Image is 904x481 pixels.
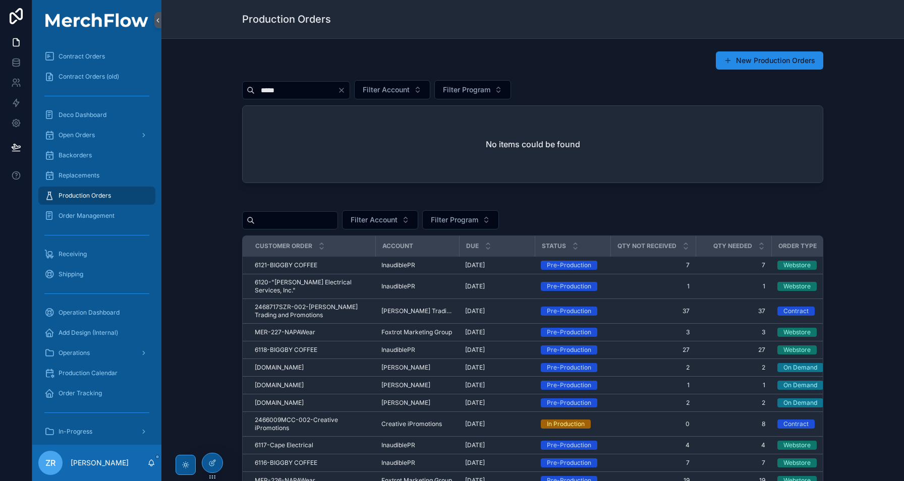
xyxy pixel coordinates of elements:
[381,364,430,372] span: [PERSON_NAME]
[59,329,118,337] span: Add Design (Internal)
[381,307,453,315] span: [PERSON_NAME] Trading and Promotions
[465,261,485,269] span: [DATE]
[38,187,155,205] a: Production Orders
[541,441,604,450] a: Pre-Production
[547,441,591,450] div: Pre-Production
[465,420,529,428] a: [DATE]
[59,212,115,220] span: Order Management
[702,328,765,336] a: 3
[38,324,155,342] a: Add Design (Internal)
[541,363,604,372] a: Pre-Production
[616,261,690,269] a: 7
[617,242,676,250] span: QTY Not Received
[616,328,690,336] a: 3
[381,261,453,269] a: InaudiblePR
[342,210,418,229] button: Select Button
[783,345,811,354] div: Webstore
[616,441,690,449] a: 4
[465,381,529,389] a: [DATE]
[38,106,155,124] a: Deco Dashboard
[702,282,765,290] a: 1
[38,265,155,283] a: Shipping
[783,282,811,291] div: Webstore
[616,399,690,407] span: 2
[255,261,369,269] a: 6121-BIGGBY COFFEE
[783,441,811,450] div: Webstore
[255,441,369,449] a: 6117-Cape Electrical
[255,346,369,354] a: 6118-BIGGBY COFFEE
[255,346,317,354] span: 6118-BIGGBY COFFEE
[547,458,591,467] div: Pre-Production
[702,441,765,449] a: 4
[783,307,809,316] div: Contract
[381,420,453,428] a: Creative iPromotions
[616,346,690,354] a: 27
[547,381,591,390] div: Pre-Production
[443,85,490,95] span: Filter Program
[59,171,99,179] span: Replacements
[465,399,485,407] span: [DATE]
[702,381,765,389] a: 1
[381,282,453,290] a: InaudiblePR
[465,459,529,467] a: [DATE]
[255,328,315,336] span: MER-227-NAPAWear
[59,270,83,278] span: Shipping
[541,261,604,270] a: Pre-Production
[702,346,765,354] a: 27
[381,459,453,467] a: InaudiblePR
[255,459,369,467] a: 6116-BIGGBY COFFEE
[616,307,690,315] a: 37
[783,363,817,372] div: On Demand
[465,399,529,407] a: [DATE]
[337,86,350,94] button: Clear
[381,328,453,336] a: Foxtrot Marketing Group
[778,242,817,250] span: Order Type
[255,459,317,467] span: 6116-BIGGBY COFFEE
[381,441,453,449] a: InaudiblePR
[255,399,369,407] a: [DOMAIN_NAME]
[465,307,485,315] span: [DATE]
[465,307,529,315] a: [DATE]
[616,282,690,290] a: 1
[255,381,304,389] span: [DOMAIN_NAME]
[783,261,811,270] div: Webstore
[351,215,398,225] span: Filter Account
[777,261,841,270] a: Webstore
[541,458,604,467] a: Pre-Production
[541,419,604,429] a: In Production
[616,381,690,389] a: 1
[465,459,485,467] span: [DATE]
[547,419,585,429] div: In Production
[783,419,809,429] div: Contract
[381,282,415,290] span: InaudiblePR
[465,364,485,372] span: [DATE]
[381,381,453,389] a: [PERSON_NAME]
[702,459,765,467] a: 7
[783,328,811,337] div: Webstore
[702,307,765,315] span: 37
[59,309,120,317] span: Operation Dashboard
[255,303,369,319] span: 2468717SZR-002-[PERSON_NAME] Trading and Promotions
[783,458,811,467] div: Webstore
[777,441,841,450] a: Webstore
[547,282,591,291] div: Pre-Production
[38,166,155,185] a: Replacements
[381,441,415,449] span: InaudiblePR
[777,328,841,337] a: Webstore
[777,458,841,467] a: Webstore
[255,416,369,432] span: 2466009MCC-002-Creative iPromotions
[255,364,369,372] a: [DOMAIN_NAME]
[59,349,90,357] span: Operations
[466,242,479,250] span: DUE
[777,381,841,390] a: On Demand
[616,364,690,372] a: 2
[255,261,317,269] span: 6121-BIGGBY COFFEE
[541,282,604,291] a: Pre-Production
